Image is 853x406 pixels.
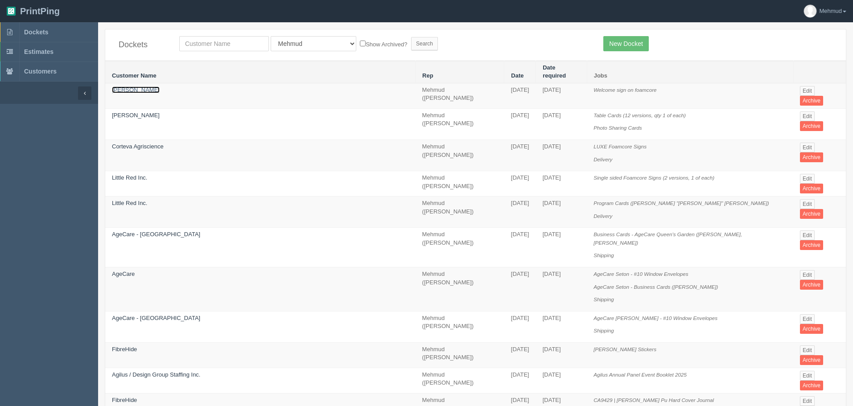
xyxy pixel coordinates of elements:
[416,368,504,393] td: Mehmud ([PERSON_NAME])
[800,314,815,324] a: Edit
[360,41,366,46] input: Show Archived?
[593,315,717,321] i: AgeCare [PERSON_NAME] - #10 Window Envelopes
[800,324,823,334] a: Archive
[360,39,407,49] label: Show Archived?
[593,328,614,333] i: Shipping
[800,111,815,121] a: Edit
[800,174,815,184] a: Edit
[593,144,647,149] i: LUXE Foamcore Signs
[800,381,823,390] a: Archive
[593,397,714,403] i: CA9429 | [PERSON_NAME] Pu Hard Cover Journal
[800,371,815,381] a: Edit
[804,5,816,17] img: avatar_default-7531ab5dedf162e01f1e0bb0964e6a185e93c5c22dfe317fb01d7f8cd2b1632c.jpg
[603,36,648,51] a: New Docket
[593,346,656,352] i: [PERSON_NAME] Stickers
[800,121,823,131] a: Archive
[504,342,536,368] td: [DATE]
[416,342,504,368] td: Mehmud ([PERSON_NAME])
[593,156,612,162] i: Delivery
[112,346,137,353] a: FibreHide
[112,315,200,321] a: AgeCare - [GEOGRAPHIC_DATA]
[593,231,742,246] i: Business Cards - AgeCare Queen's Garden ([PERSON_NAME], [PERSON_NAME])
[593,112,686,118] i: Table Cards (12 versions, qty 1 of each)
[422,72,433,79] a: Rep
[536,171,587,197] td: [DATE]
[416,311,504,342] td: Mehmud ([PERSON_NAME])
[800,230,815,240] a: Edit
[416,267,504,311] td: Mehmud ([PERSON_NAME])
[416,83,504,108] td: Mehmud ([PERSON_NAME])
[593,284,718,290] i: AgeCare Seton - Business Cards ([PERSON_NAME])
[504,368,536,393] td: [DATE]
[112,72,157,79] a: Customer Name
[593,200,769,206] i: Program Cards ([PERSON_NAME] "[PERSON_NAME]" [PERSON_NAME])
[800,240,823,250] a: Archive
[800,86,815,96] a: Edit
[593,271,688,277] i: AgeCare Seton - #10 Window Envelopes
[112,174,148,181] a: Little Red Inc.
[112,397,137,403] a: FibreHide
[416,140,504,171] td: Mehmud ([PERSON_NAME])
[536,267,587,311] td: [DATE]
[800,396,815,406] a: Edit
[543,64,566,79] a: Date required
[800,152,823,162] a: Archive
[593,296,614,302] i: Shipping
[7,7,16,16] img: logo-3e63b451c926e2ac314895c53de4908e5d424f24456219fb08d385ab2e579770.png
[593,175,714,180] i: Single sided Foamcore Signs (2 versions, 1 of each)
[511,72,523,79] a: Date
[800,345,815,355] a: Edit
[24,68,57,75] span: Customers
[593,252,614,258] i: Shipping
[593,87,656,93] i: Welcome sign on foamcore
[416,228,504,267] td: Mehmud ([PERSON_NAME])
[800,199,815,209] a: Edit
[504,267,536,311] td: [DATE]
[504,140,536,171] td: [DATE]
[800,143,815,152] a: Edit
[536,311,587,342] td: [DATE]
[24,48,54,55] span: Estimates
[587,61,793,83] th: Jobs
[112,371,200,378] a: Agilus / Design Group Staffing Inc.
[800,184,823,193] a: Archive
[112,231,200,238] a: AgeCare - [GEOGRAPHIC_DATA]
[504,108,536,139] td: [DATE]
[416,171,504,197] td: Mehmud ([PERSON_NAME])
[504,197,536,228] td: [DATE]
[536,197,587,228] td: [DATE]
[416,197,504,228] td: Mehmud ([PERSON_NAME])
[593,372,687,377] i: Agilus Annual Panel Event Booklet 2025
[593,213,612,219] i: Delivery
[800,270,815,280] a: Edit
[536,342,587,368] td: [DATE]
[112,200,148,206] a: Little Red Inc.
[119,41,166,49] h4: Dockets
[112,143,164,150] a: Corteva Agriscience
[536,228,587,267] td: [DATE]
[504,171,536,197] td: [DATE]
[800,355,823,365] a: Archive
[411,37,438,50] input: Search
[112,86,160,93] a: [PERSON_NAME]
[593,125,642,131] i: Photo Sharing Cards
[24,29,48,36] span: Dockets
[112,112,160,119] a: [PERSON_NAME]
[536,108,587,139] td: [DATE]
[536,83,587,108] td: [DATE]
[800,96,823,106] a: Archive
[112,271,135,277] a: AgeCare
[504,311,536,342] td: [DATE]
[536,368,587,393] td: [DATE]
[179,36,269,51] input: Customer Name
[800,280,823,290] a: Archive
[504,228,536,267] td: [DATE]
[504,83,536,108] td: [DATE]
[800,209,823,219] a: Archive
[416,108,504,139] td: Mehmud ([PERSON_NAME])
[536,140,587,171] td: [DATE]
